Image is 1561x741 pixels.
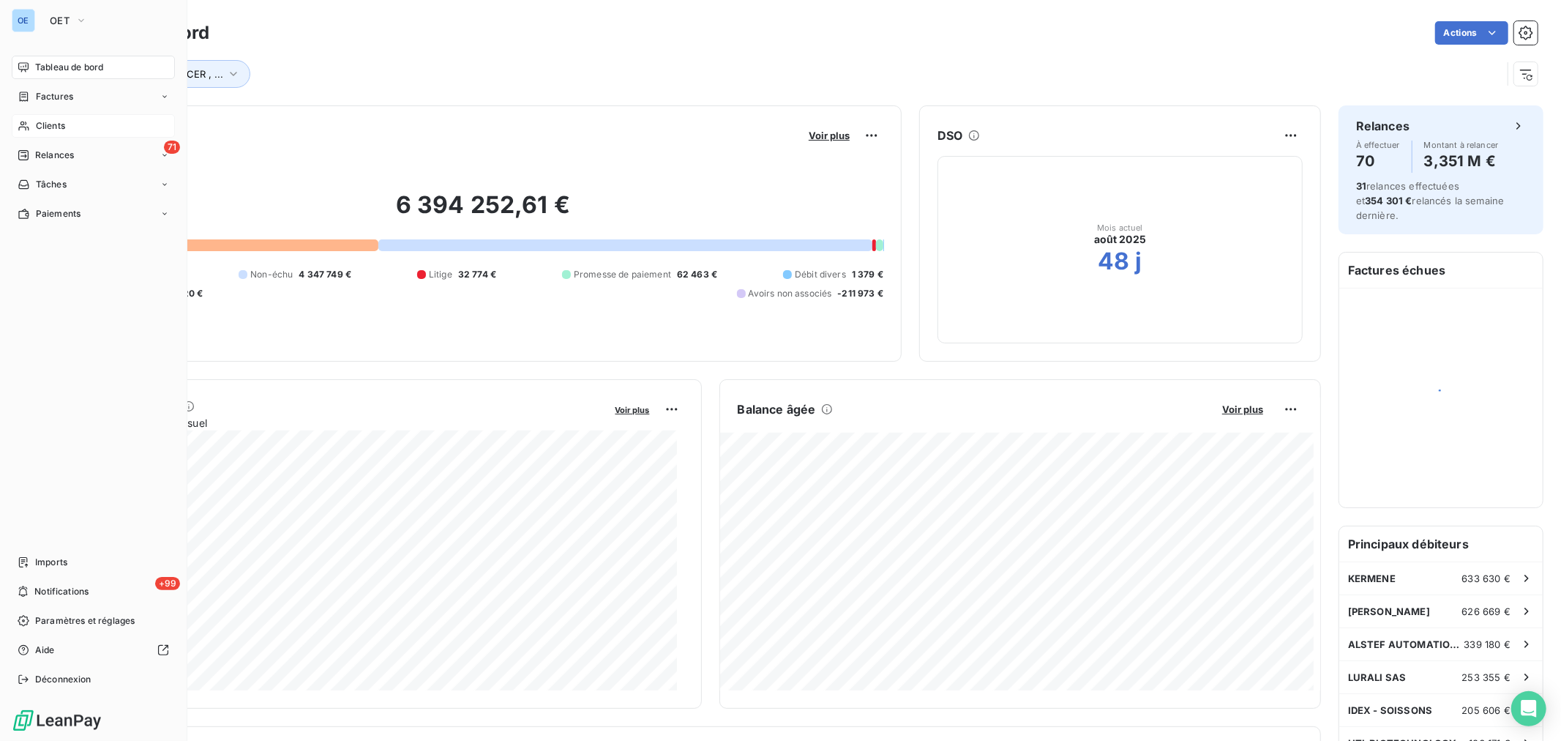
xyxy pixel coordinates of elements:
a: Aide [12,638,175,662]
span: Tableau de bord [35,61,103,74]
span: 253 355 € [1462,671,1511,683]
span: LURALI SAS [1348,671,1407,683]
div: Open Intercom Messenger [1511,691,1546,726]
span: Non-échu [250,268,293,281]
img: Logo LeanPay [12,709,102,732]
span: Promesse de paiement [574,268,671,281]
span: Aide [35,644,55,657]
h6: DSO [937,127,962,144]
h2: 48 [1098,247,1129,276]
span: 71 [164,141,180,154]
h6: Factures échues [1339,253,1543,288]
span: Mois actuel [1097,223,1143,232]
span: Paiements [36,207,81,220]
h6: Balance âgée [738,401,816,418]
span: Clients [36,119,65,133]
span: KERMENE [1348,573,1396,584]
span: 626 669 € [1462,606,1511,617]
span: 354 301 € [1365,195,1412,206]
span: 62 463 € [677,268,717,281]
h2: 6 394 252,61 € [83,190,883,234]
span: Avoirs non associés [749,287,832,300]
span: Litige [429,268,452,281]
a: Imports [12,551,175,574]
h6: Relances [1356,117,1410,135]
button: Actions [1435,21,1508,45]
span: 633 630 € [1462,573,1511,584]
a: Clients [12,114,175,138]
button: Voir plus [611,403,654,416]
a: Paiements [12,202,175,226]
span: Montant à relancer [1424,141,1499,149]
span: [PERSON_NAME] [1348,606,1430,617]
h6: Principaux débiteurs [1339,526,1543,562]
span: 31 [1356,180,1366,192]
span: Paramètres et réglages [35,614,135,628]
span: Factures [36,90,73,103]
span: Voir plus [615,405,650,415]
span: +99 [155,577,180,590]
a: Tableau de bord [12,56,175,79]
h4: 70 [1356,149,1400,173]
span: Voir plus [1222,403,1263,415]
span: Notifications [34,585,89,598]
span: 339 180 € [1464,638,1511,650]
span: août 2025 [1094,232,1146,247]
span: -211 973 € [838,287,884,300]
button: Voir plus [1218,403,1268,416]
span: Imports [35,556,67,569]
div: OE [12,9,35,32]
span: OET [50,15,70,26]
span: IDEX - SOISSONS [1348,704,1432,716]
span: 205 606 € [1462,704,1511,716]
span: Pôle : CER , ... [158,68,223,80]
span: Relances [35,149,74,162]
span: Débit divers [795,268,846,281]
a: Tâches [12,173,175,196]
h2: j [1136,247,1142,276]
a: Factures [12,85,175,108]
span: Déconnexion [35,673,91,686]
span: ALSTEF AUTOMATION S.A [1348,638,1464,650]
span: relances effectuées et relancés la semaine dernière. [1356,180,1505,221]
a: Paramètres et réglages [12,609,175,633]
span: Tâches [36,178,67,191]
span: 4 347 749 € [299,268,351,281]
button: Voir plus [804,129,854,142]
h4: 3,351 M € [1424,149,1499,173]
span: À effectuer [1356,141,1400,149]
a: 71Relances [12,144,175,167]
span: Chiffre d'affaires mensuel [83,415,605,431]
button: Pôle : CER , ... [137,60,250,88]
span: 1 379 € [852,268,883,281]
span: Voir plus [809,130,850,141]
span: 32 774 € [458,268,496,281]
